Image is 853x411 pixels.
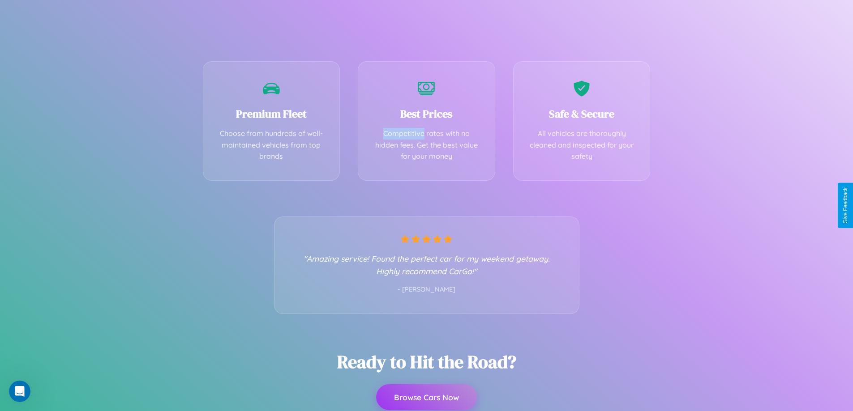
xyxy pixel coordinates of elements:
iframe: Intercom live chat [9,381,30,402]
p: "Amazing service! Found the perfect car for my weekend getaway. Highly recommend CarGo!" [292,252,561,277]
p: All vehicles are thoroughly cleaned and inspected for your safety [527,128,637,162]
h3: Best Prices [372,106,481,121]
div: Give Feedback [842,187,849,224]
button: Browse Cars Now [376,384,477,410]
p: - [PERSON_NAME] [292,284,561,296]
p: Competitive rates with no hidden fees. Get the best value for your money [372,128,481,162]
h3: Safe & Secure [527,106,637,121]
h2: Ready to Hit the Road? [337,350,516,374]
p: Choose from hundreds of well-maintained vehicles from top brands [217,128,326,162]
h3: Premium Fleet [217,106,326,121]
